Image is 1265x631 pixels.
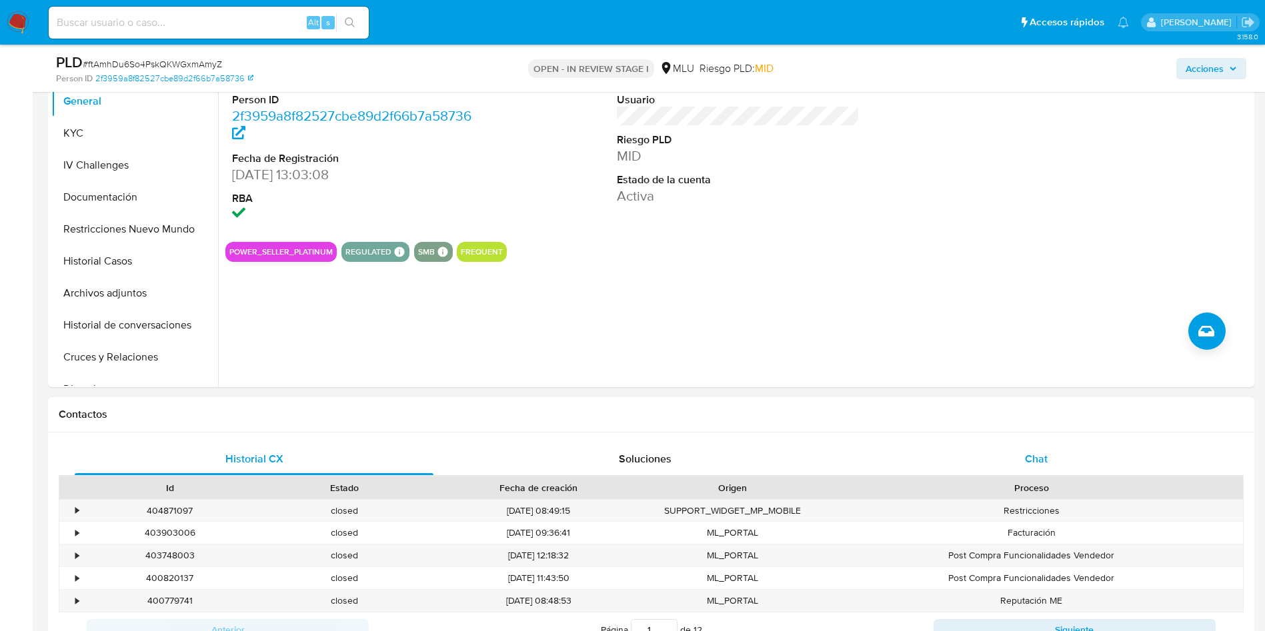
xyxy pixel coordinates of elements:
[75,572,79,584] div: •
[51,213,218,245] button: Restricciones Nuevo Mundo
[267,481,423,494] div: Estado
[1176,58,1246,79] button: Acciones
[83,57,222,71] span: # ftAmhDu6So4PskQKWGxmAmyZ
[83,500,257,522] div: 404871097
[51,277,218,309] button: Archivos adjuntos
[1030,15,1104,29] span: Accesos rápidos
[617,187,860,205] dd: Activa
[646,500,820,522] div: SUPPORT_WIDGET_MP_MOBILE
[617,133,860,147] dt: Riesgo PLD
[51,117,218,149] button: KYC
[232,191,475,206] dt: RBA
[51,149,218,181] button: IV Challenges
[232,93,475,107] dt: Person ID
[83,590,257,612] div: 400779741
[225,451,283,466] span: Historial CX
[257,500,432,522] div: closed
[308,16,319,29] span: Alt
[655,481,811,494] div: Origen
[336,13,363,32] button: search-icon
[1161,16,1236,29] p: antonio.rossel@mercadolibre.com
[95,73,253,85] a: 2f3959a8f82527cbe89d2f66b7a58736
[75,526,79,539] div: •
[660,61,694,76] div: MLU
[75,549,79,562] div: •
[820,522,1243,544] div: Facturación
[56,73,93,85] b: Person ID
[432,522,646,544] div: [DATE] 09:36:41
[646,590,820,612] div: ML_PORTAL
[257,522,432,544] div: closed
[232,151,475,166] dt: Fecha de Registración
[528,59,654,78] p: OPEN - IN REVIEW STAGE I
[820,500,1243,522] div: Restricciones
[617,93,860,107] dt: Usuario
[51,245,218,277] button: Historial Casos
[700,61,774,76] span: Riesgo PLD:
[56,51,83,73] b: PLD
[830,481,1234,494] div: Proceso
[92,481,248,494] div: Id
[83,544,257,566] div: 403748003
[257,567,432,589] div: closed
[51,85,218,117] button: General
[646,522,820,544] div: ML_PORTAL
[820,590,1243,612] div: Reputación ME
[75,504,79,517] div: •
[83,522,257,544] div: 403903006
[257,544,432,566] div: closed
[617,173,860,187] dt: Estado de la cuenta
[432,590,646,612] div: [DATE] 08:48:53
[432,544,646,566] div: [DATE] 12:18:32
[49,14,369,31] input: Buscar usuario o caso...
[326,16,330,29] span: s
[617,147,860,165] dd: MID
[51,373,218,405] button: Direcciones
[83,567,257,589] div: 400820137
[1186,58,1224,79] span: Acciones
[441,481,636,494] div: Fecha de creación
[820,567,1243,589] div: Post Compra Funcionalidades Vendedor
[1118,17,1129,28] a: Notificaciones
[820,544,1243,566] div: Post Compra Funcionalidades Vendedor
[646,544,820,566] div: ML_PORTAL
[232,165,475,184] dd: [DATE] 13:03:08
[619,451,672,466] span: Soluciones
[51,181,218,213] button: Documentación
[75,594,79,607] div: •
[232,106,471,144] a: 2f3959a8f82527cbe89d2f66b7a58736
[1241,15,1255,29] a: Salir
[257,590,432,612] div: closed
[755,61,774,76] span: MID
[51,341,218,373] button: Cruces y Relaciones
[646,567,820,589] div: ML_PORTAL
[59,408,1244,421] h1: Contactos
[432,500,646,522] div: [DATE] 08:49:15
[1025,451,1048,466] span: Chat
[51,309,218,341] button: Historial de conversaciones
[432,567,646,589] div: [DATE] 11:43:50
[1237,31,1258,42] span: 3.158.0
